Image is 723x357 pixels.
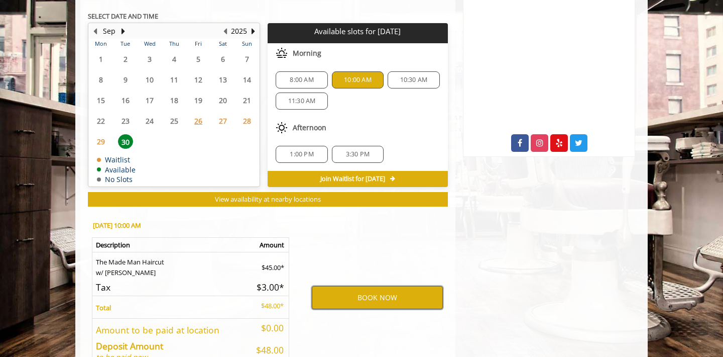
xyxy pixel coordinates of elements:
span: 10:30 AM [400,76,428,84]
td: Select day27 [210,111,234,131]
div: 11:30 AM [276,93,327,110]
div: 10:30 AM [388,71,439,88]
span: 1:00 PM [290,150,313,158]
span: 26 [191,114,206,128]
button: View availability at nearby locations [88,192,448,207]
td: Select day29 [89,131,113,152]
h5: Amount to be paid at location [96,325,243,335]
span: 29 [93,134,108,149]
b: [DATE] 10:00 AM [93,221,141,230]
b: SELECT DATE AND TIME [88,12,158,21]
th: Tue [113,39,137,49]
td: Waitlist [97,156,136,163]
button: BOOK NOW [312,286,443,309]
span: 30 [118,134,133,149]
td: Select day26 [186,111,210,131]
b: Total [96,303,111,312]
td: No Slots [97,175,136,183]
td: Available [97,166,136,173]
span: Join Waitlist for [DATE] [320,175,385,183]
th: Sat [210,39,234,49]
button: Next Month [119,26,127,37]
span: 11:30 AM [288,97,316,105]
td: Select day28 [235,111,260,131]
img: afternoon slots [276,122,288,134]
span: 8:00 AM [290,76,313,84]
button: Sep [103,26,115,37]
span: Morning [293,49,321,57]
p: Available slots for [DATE] [272,27,443,36]
b: Amount [260,240,284,249]
td: $45.00* [247,252,289,278]
button: Previous Month [91,26,99,37]
span: 28 [239,114,255,128]
button: 2025 [231,26,247,37]
th: Fri [186,39,210,49]
th: Wed [138,39,162,49]
h5: Tax [96,283,243,292]
b: Deposit Amount [96,340,163,352]
span: 3:30 PM [346,150,370,158]
h5: $0.00 [250,323,284,333]
h5: $3.00* [250,283,284,292]
span: 10:00 AM [344,76,372,84]
th: Sun [235,39,260,49]
div: 10:00 AM [332,71,384,88]
p: $48.00* [250,301,284,311]
div: 8:00 AM [276,71,327,88]
span: 27 [215,114,230,128]
h5: $48.00 [250,345,284,355]
th: Thu [162,39,186,49]
span: View availability at nearby locations [215,195,321,204]
span: Afternoon [293,124,326,132]
td: The Made Man Haircut w/ [PERSON_NAME] [92,252,247,278]
div: 3:30 PM [332,146,384,163]
div: 1:00 PM [276,146,327,163]
th: Mon [89,39,113,49]
button: Previous Year [221,26,229,37]
button: Next Year [249,26,257,37]
img: morning slots [276,47,288,59]
b: Description [96,240,130,249]
td: Select day30 [113,131,137,152]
